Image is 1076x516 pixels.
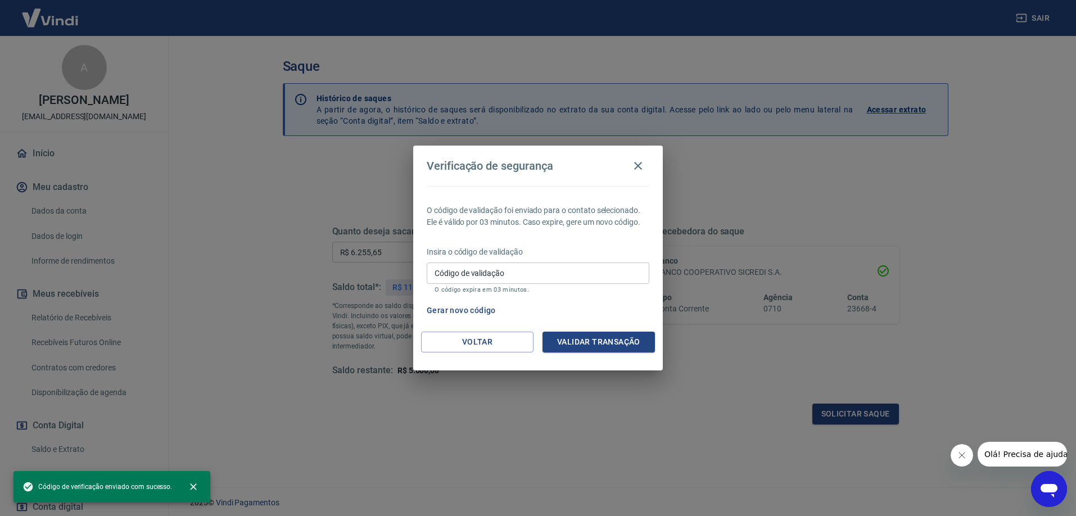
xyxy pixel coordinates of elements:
iframe: Botão para abrir a janela de mensagens [1031,471,1067,507]
h4: Verificação de segurança [427,159,553,173]
span: Olá! Precisa de ajuda? [7,8,94,17]
p: O código de validação foi enviado para o contato selecionado. Ele é válido por 03 minutos. Caso e... [427,205,649,228]
p: O código expira em 03 minutos. [435,286,641,293]
button: close [181,474,206,499]
button: Gerar novo código [422,300,500,321]
iframe: Fechar mensagem [951,444,973,467]
button: Validar transação [542,332,655,352]
iframe: Mensagem da empresa [978,442,1067,467]
button: Voltar [421,332,534,352]
span: Código de verificação enviado com sucesso. [22,481,172,492]
p: Insira o código de validação [427,246,649,258]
